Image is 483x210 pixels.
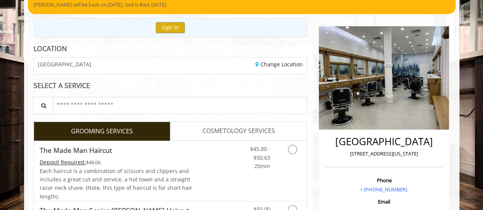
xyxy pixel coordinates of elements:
p: [PERSON_NAME] will be back on [DATE]. Sod is Back [DATE]. [34,1,450,9]
span: Each haircut is a combination of scissors and clippers and includes a great cut and service, a ho... [40,167,192,200]
span: This service needs some Advance to be paid before we block your appointment [40,159,86,166]
h2: [GEOGRAPHIC_DATA] [327,136,441,147]
button: Sign In [156,22,185,33]
a: Change Location [255,61,303,68]
span: GROOMING SERVICES [71,127,133,136]
div: $48.00 [40,158,193,167]
a: + [PHONE_NUMBER]. [360,186,408,193]
p: [STREET_ADDRESS][US_STATE] [327,150,441,158]
span: $45.00 - $50.63 [250,145,270,161]
span: 20min [254,162,270,170]
b: LOCATION [34,44,67,53]
h3: Phone [327,178,441,183]
span: COSMETOLOGY SERVICES [202,126,275,136]
span: [GEOGRAPHIC_DATA] [38,61,91,67]
button: Service Search [33,97,53,114]
div: SELECT A SERVICE [34,82,307,89]
h3: Email [327,199,441,204]
b: The Made Man Haircut [40,145,112,155]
